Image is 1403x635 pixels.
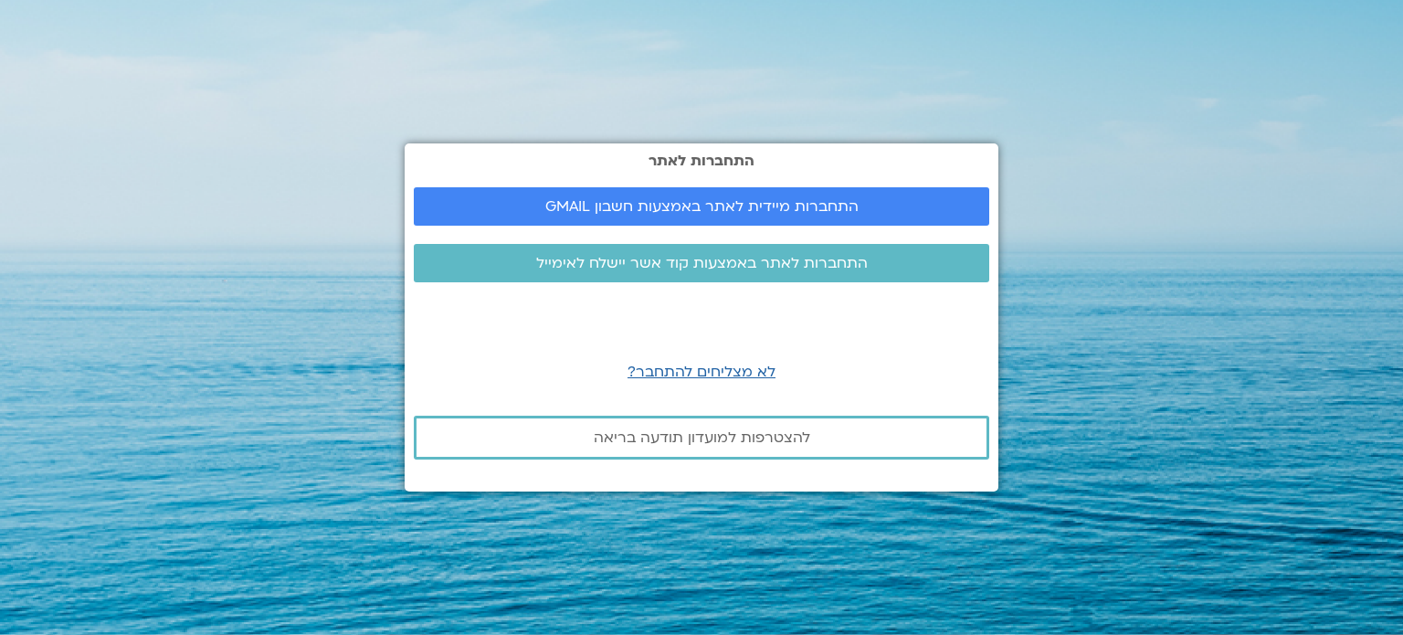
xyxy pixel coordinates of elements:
a: התחברות מיידית לאתר באמצעות חשבון GMAIL [414,187,989,226]
a: להצטרפות למועדון תודעה בריאה [414,416,989,460]
h2: התחברות לאתר [414,153,989,169]
a: התחברות לאתר באמצעות קוד אשר יישלח לאימייל [414,244,989,282]
a: לא מצליחים להתחבר? [628,362,775,382]
span: להצטרפות למועדון תודעה בריאה [594,429,810,446]
span: התחברות מיידית לאתר באמצעות חשבון GMAIL [545,198,859,215]
span: התחברות לאתר באמצעות קוד אשר יישלח לאימייל [536,255,868,271]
